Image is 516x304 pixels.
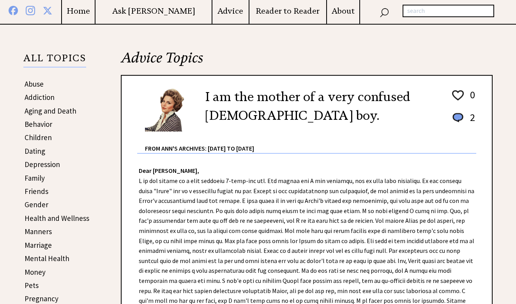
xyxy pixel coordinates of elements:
[249,6,326,16] a: Reader to Reader
[205,87,439,125] h2: I am the mother of a very confused [DEMOGRAPHIC_DATA] boy.
[25,79,44,89] a: Abuse
[25,227,52,236] a: Manners
[327,6,359,16] a: About
[25,294,58,303] a: Pregnancy
[9,4,18,15] img: facebook%20blue.png
[451,112,465,124] img: message_round%201.png
[145,87,194,132] img: Ann6%20v2%20small.png
[380,6,389,18] img: search_nav.png
[25,173,45,183] a: Family
[25,187,48,196] a: Friends
[25,146,45,156] a: Dating
[25,281,39,290] a: Pets
[403,5,494,17] input: search
[25,254,69,263] a: Mental Health
[95,6,211,16] a: Ask [PERSON_NAME]
[25,200,48,209] a: Gender
[145,132,476,153] div: From Ann's Archives: [DATE] to [DATE]
[62,6,95,16] a: Home
[25,267,46,277] a: Money
[25,133,52,142] a: Children
[121,48,493,75] h2: Advice Topics
[25,160,60,169] a: Depression
[451,89,465,102] img: heart_outline%201.png
[25,213,89,223] a: Health and Wellness
[25,92,55,102] a: Addiction
[212,6,249,16] a: Advice
[466,111,475,132] td: 2
[23,54,86,67] p: ALL TOPICS
[466,88,475,110] td: 0
[25,106,76,116] a: Aging and Death
[139,167,199,174] strong: Dear [PERSON_NAME],
[43,5,52,15] img: x%20blue.png
[26,4,35,15] img: instagram%20blue.png
[25,119,52,129] a: Behavior
[25,240,52,250] a: Marriage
